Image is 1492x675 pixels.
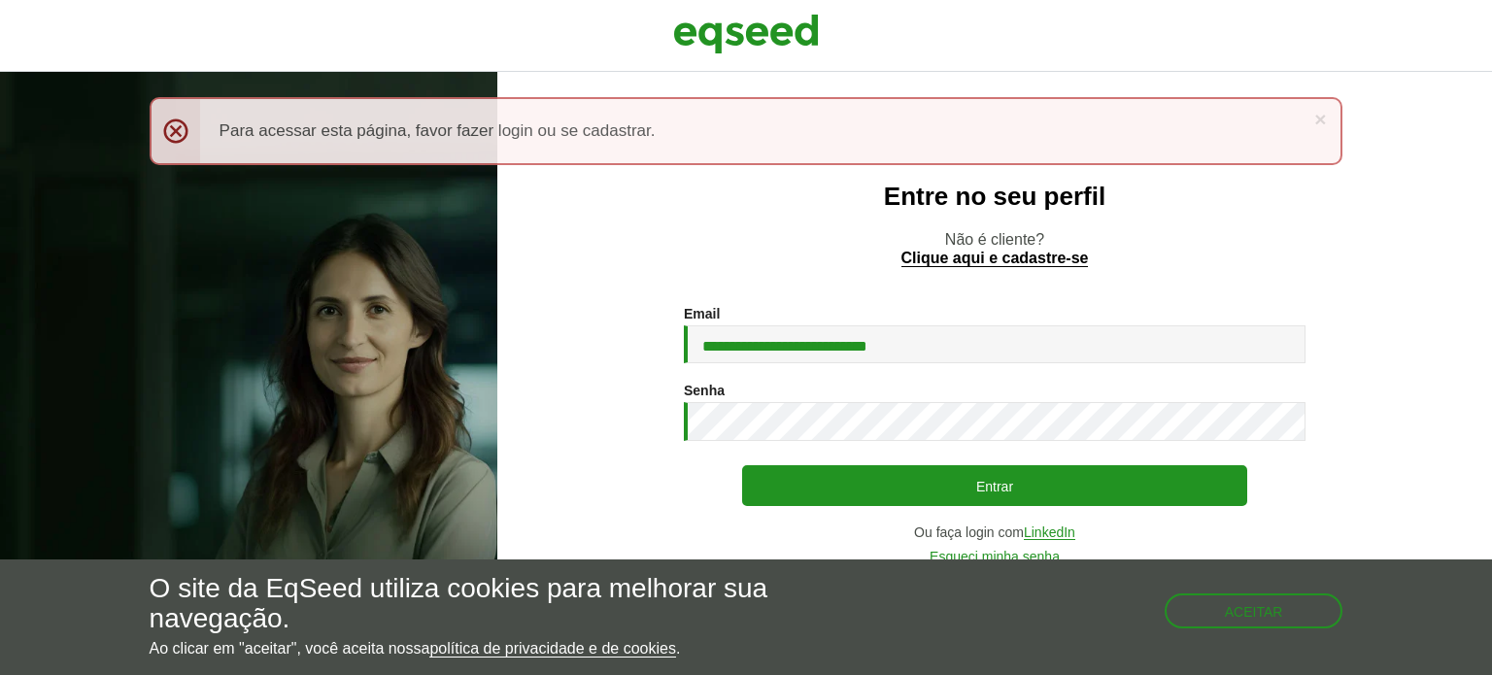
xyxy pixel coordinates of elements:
label: Email [684,307,720,321]
a: Esqueci minha senha [930,550,1060,564]
h2: Entre no seu perfil [536,183,1453,211]
a: × [1314,109,1326,129]
label: Senha [684,384,725,397]
a: política de privacidade e de cookies [429,641,676,658]
button: Aceitar [1165,593,1343,628]
div: Ou faça login com [684,525,1305,540]
a: LinkedIn [1024,525,1075,540]
button: Entrar [742,465,1247,506]
a: Clique aqui e cadastre-se [901,251,1089,267]
h5: O site da EqSeed utiliza cookies para melhorar sua navegação. [150,574,865,634]
img: EqSeed Logo [673,10,819,58]
p: Ao clicar em "aceitar", você aceita nossa . [150,639,865,658]
div: Para acessar esta página, favor fazer login ou se cadastrar. [150,97,1343,165]
p: Não é cliente? [536,230,1453,267]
